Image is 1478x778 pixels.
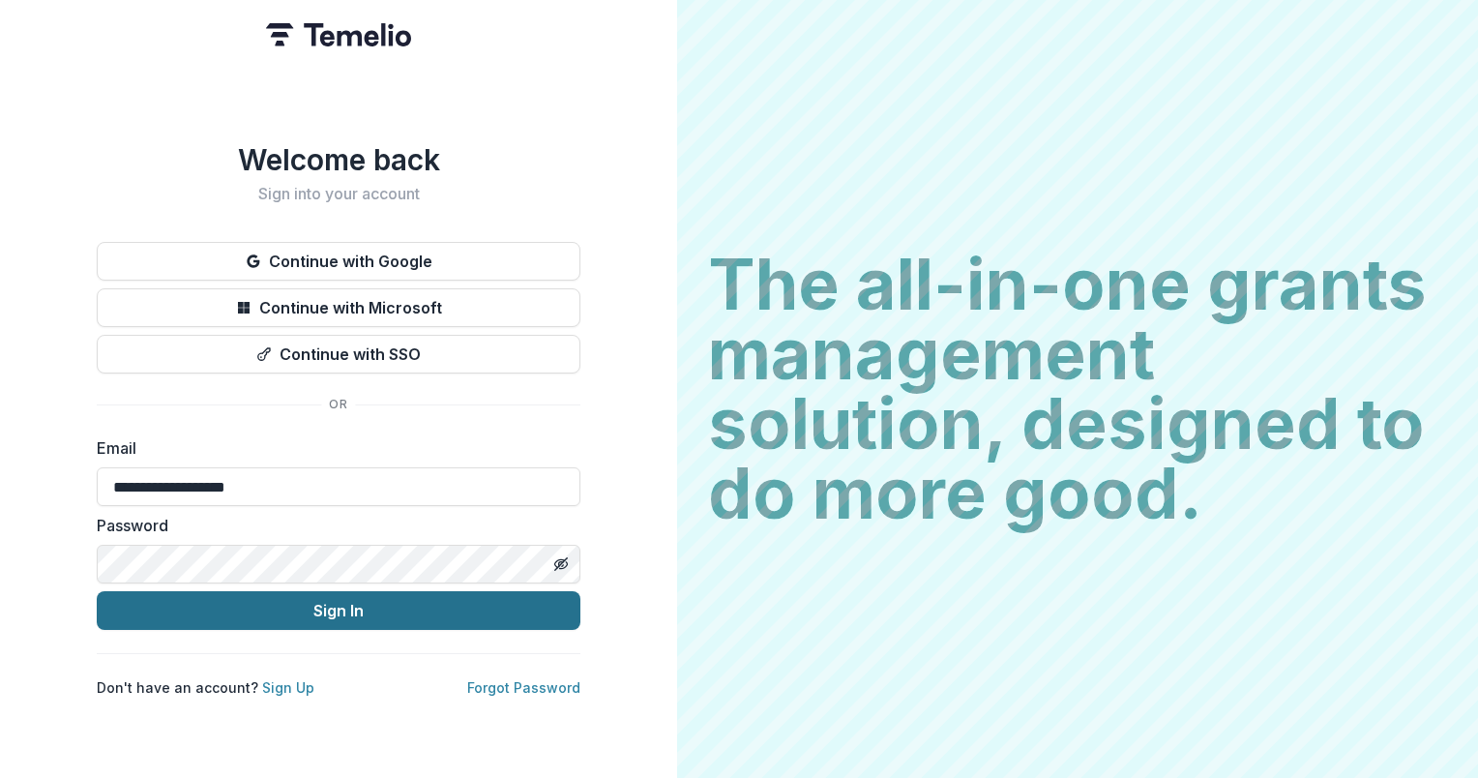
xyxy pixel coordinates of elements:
a: Sign Up [262,679,314,696]
button: Sign In [97,591,580,630]
p: Don't have an account? [97,677,314,698]
h1: Welcome back [97,142,580,177]
button: Continue with SSO [97,335,580,374]
a: Forgot Password [467,679,580,696]
label: Password [97,514,569,537]
button: Continue with Google [97,242,580,281]
img: Temelio [266,23,411,46]
button: Continue with Microsoft [97,288,580,327]
h2: Sign into your account [97,185,580,203]
button: Toggle password visibility [546,549,576,580]
label: Email [97,436,569,460]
